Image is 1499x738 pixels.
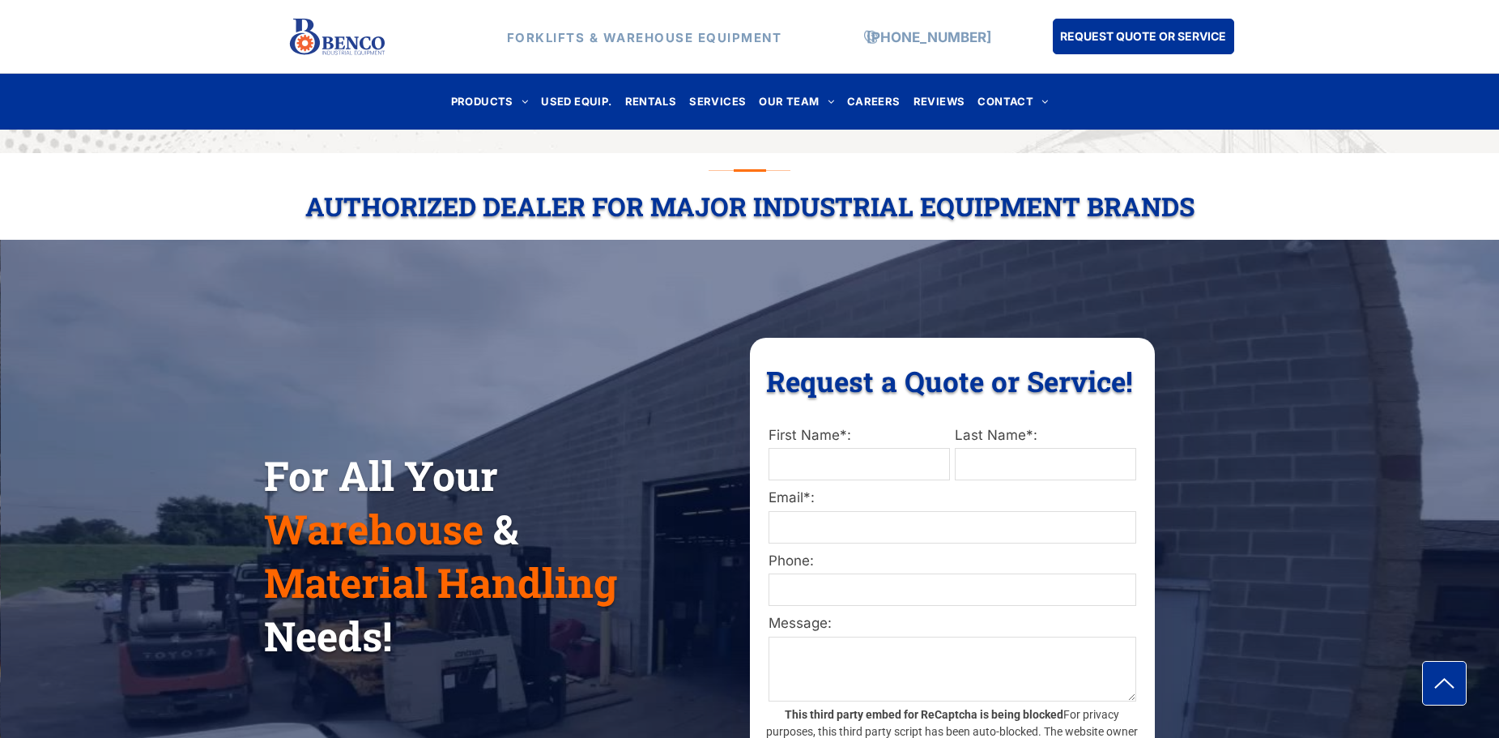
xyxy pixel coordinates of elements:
[264,609,392,663] span: Needs!
[264,556,617,609] span: Material Handling
[752,91,841,113] a: OUR TEAM
[493,502,518,556] span: &
[867,28,991,45] a: [PHONE_NUMBER]
[766,362,1133,399] span: Request a Quote or Service!
[534,91,618,113] a: USED EQUIP.
[305,189,1195,224] span: Authorized Dealer For Major Industrial Equipment Brands
[785,708,1063,721] strong: This third party embed for ReCaptcha is being blocked
[619,91,683,113] a: RENTALS
[264,449,498,502] span: For All Your
[769,551,1136,572] label: Phone:
[769,425,950,446] label: First Name*:
[769,488,1136,509] label: Email*:
[683,91,752,113] a: SERVICES
[971,91,1054,113] a: CONTACT
[955,425,1136,446] label: Last Name*:
[1060,21,1226,51] span: REQUEST QUOTE OR SERVICE
[1053,19,1234,54] a: REQUEST QUOTE OR SERVICE
[907,91,972,113] a: REVIEWS
[841,91,907,113] a: CAREERS
[445,91,535,113] a: PRODUCTS
[507,29,782,45] strong: FORKLIFTS & WAREHOUSE EQUIPMENT
[769,613,1136,634] label: Message:
[264,502,483,556] span: Warehouse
